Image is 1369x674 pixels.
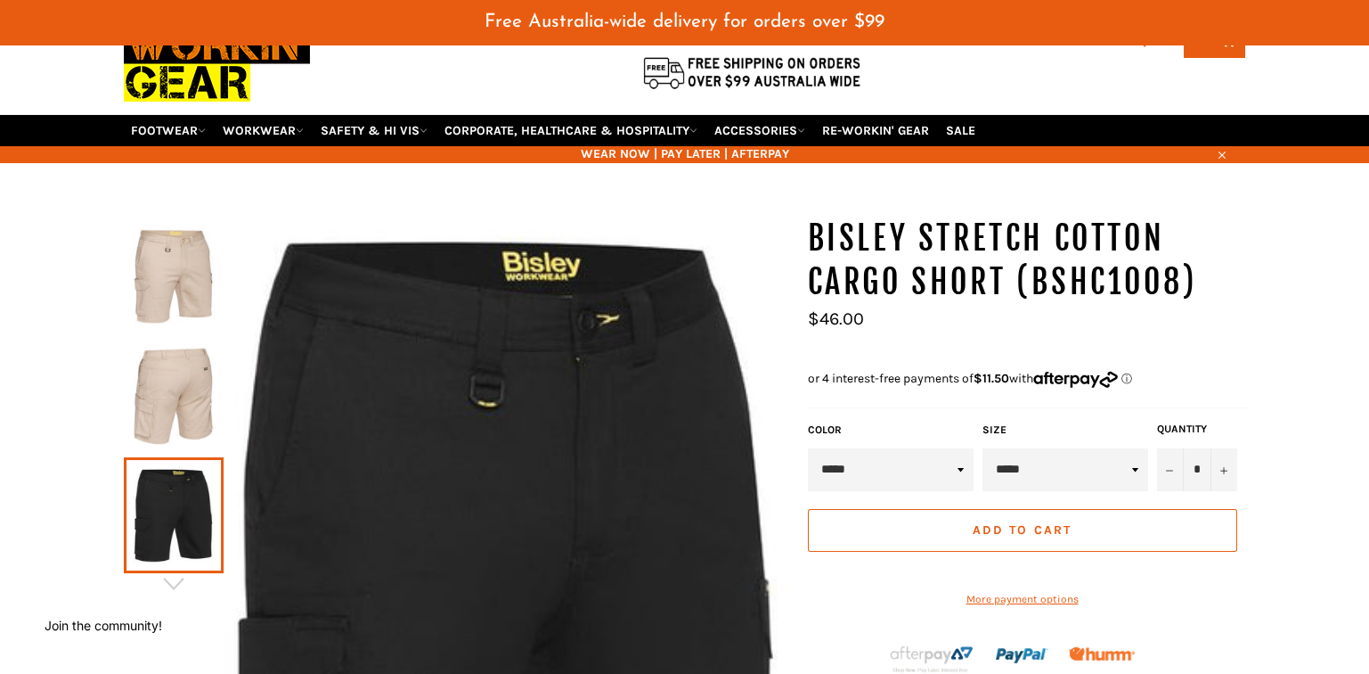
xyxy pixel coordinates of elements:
h1: BISLEY Stretch Cotton Cargo Short (BSHC1008) [808,217,1246,305]
img: BISLEY Stretch Cotton Cargo Short (BSHC1008) - Workin' Gear [133,347,215,445]
span: WEAR NOW | PAY LATER | AFTERPAY [124,145,1246,162]
button: Reduce item quantity by one [1157,448,1184,491]
label: Size [982,423,1148,438]
img: Workin Gear leaders in Workwear, Safety Boots, PPE, Uniforms. Australia's No.1 in Workwear [124,13,310,114]
label: Quantity [1157,422,1237,437]
img: Humm_core_logo_RGB-01_300x60px_small_195d8312-4386-4de7-b182-0ef9b6303a37.png [1069,647,1135,661]
button: Increase item quantity by one [1210,448,1237,491]
span: $46.00 [808,308,864,329]
button: Add to Cart [808,509,1237,552]
a: CORPORATE, HEALTHCARE & HOSPITALITY [437,115,705,146]
a: FOOTWEAR [124,115,213,146]
img: Flat $9.95 shipping Australia wide [640,53,863,91]
a: SAFETY & HI VIS [314,115,435,146]
label: Color [808,423,974,438]
span: Add to Cart [973,522,1072,538]
span: Free Australia-wide delivery for orders over $99 [485,12,884,31]
a: More payment options [808,592,1237,607]
a: SALE [939,115,982,146]
img: Afterpay-Logo-on-dark-bg_large.png [888,644,975,674]
button: Join the community! [45,618,162,633]
img: BISLEY Stretch Cotton Cargo Short (BSHC1008) - Workin' Gear [133,227,215,325]
a: RE-WORKIN' GEAR [815,115,936,146]
a: WORKWEAR [216,115,311,146]
a: ACCESSORIES [707,115,812,146]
